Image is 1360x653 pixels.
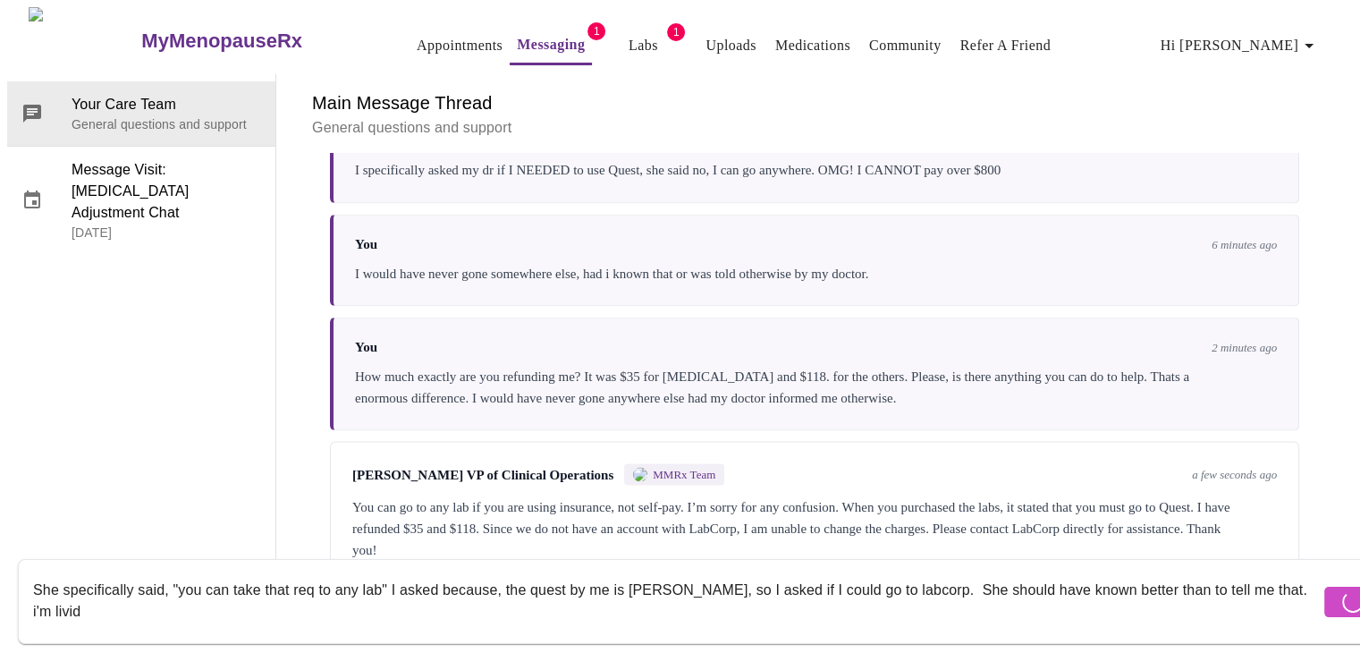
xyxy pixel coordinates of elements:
a: Labs [629,33,658,58]
span: 2 minutes ago [1212,340,1277,354]
span: MMRx Team [653,467,715,481]
a: Uploads [705,33,756,58]
button: Appointments [410,28,510,64]
a: Community [869,33,942,58]
h6: Main Message Thread [312,89,1317,117]
p: General questions and support [312,117,1317,139]
span: Hi [PERSON_NAME] [1161,33,1320,58]
span: 1 [587,22,605,40]
img: MyMenopauseRx Logo [29,7,139,74]
button: Uploads [698,28,764,64]
span: 1 [667,23,685,41]
p: General questions and support [72,115,261,133]
span: You [355,339,377,354]
div: How much exactly are you refunding me? It was $35 for [MEDICAL_DATA] and $118. for the others. Pl... [355,365,1277,408]
div: Message Visit: [MEDICAL_DATA] Adjustment Chat[DATE] [7,147,275,254]
h3: MyMenopauseRx [141,30,302,53]
div: You can go to any lab if you are using insurance, not self-pay. I’m sorry for any confusion. When... [352,496,1277,560]
span: 6 minutes ago [1212,237,1277,251]
button: Messaging [510,27,592,65]
a: Appointments [417,33,503,58]
a: Refer a Friend [960,33,1052,58]
img: MMRX [633,467,647,481]
button: Hi [PERSON_NAME] [1153,28,1327,64]
span: Your Care Team [72,94,261,115]
button: Medications [768,28,857,64]
div: I would have never gone somewhere else, had i known that or was told otherwise by my doctor. [355,262,1277,284]
span: Message Visit: [MEDICAL_DATA] Adjustment Chat [72,159,261,224]
div: Your Care TeamGeneral questions and support [7,81,275,146]
a: Messaging [517,32,585,57]
p: [DATE] [72,224,261,242]
a: Medications [775,33,850,58]
span: You [355,236,377,251]
a: MyMenopauseRx [139,10,374,72]
button: Refer a Friend [953,28,1059,64]
div: I specifically asked my dr if I NEEDED to use Quest, she said no, I can go anywhere. OMG! I CANNO... [355,159,1277,181]
button: Labs [614,28,672,64]
span: a few seconds ago [1192,467,1277,481]
button: Community [862,28,949,64]
textarea: Send a message about your appointment [33,572,1320,630]
span: [PERSON_NAME] VP of Clinical Operations [352,467,613,482]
